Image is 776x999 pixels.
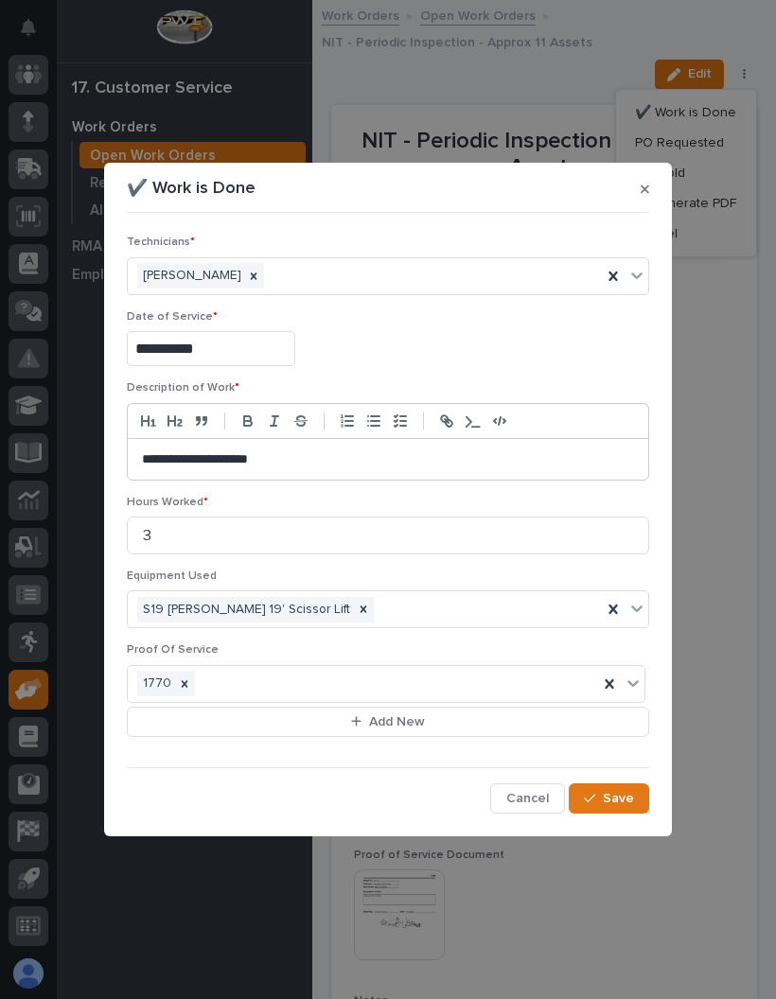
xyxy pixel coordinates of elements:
[127,497,208,508] span: Hours Worked
[506,790,549,807] span: Cancel
[490,783,565,814] button: Cancel
[603,790,634,807] span: Save
[127,707,649,737] button: Add New
[127,644,219,656] span: Proof Of Service
[127,179,256,200] p: ✔️ Work is Done
[137,263,243,289] div: [PERSON_NAME]
[127,311,218,323] span: Date of Service
[127,237,195,248] span: Technicians
[127,382,239,394] span: Description of Work
[369,713,425,730] span: Add New
[127,570,217,582] span: Equipment Used
[569,783,649,814] button: Save
[137,671,174,696] div: 1770
[137,597,353,622] div: S19 [PERSON_NAME] 19' Scissor Lift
